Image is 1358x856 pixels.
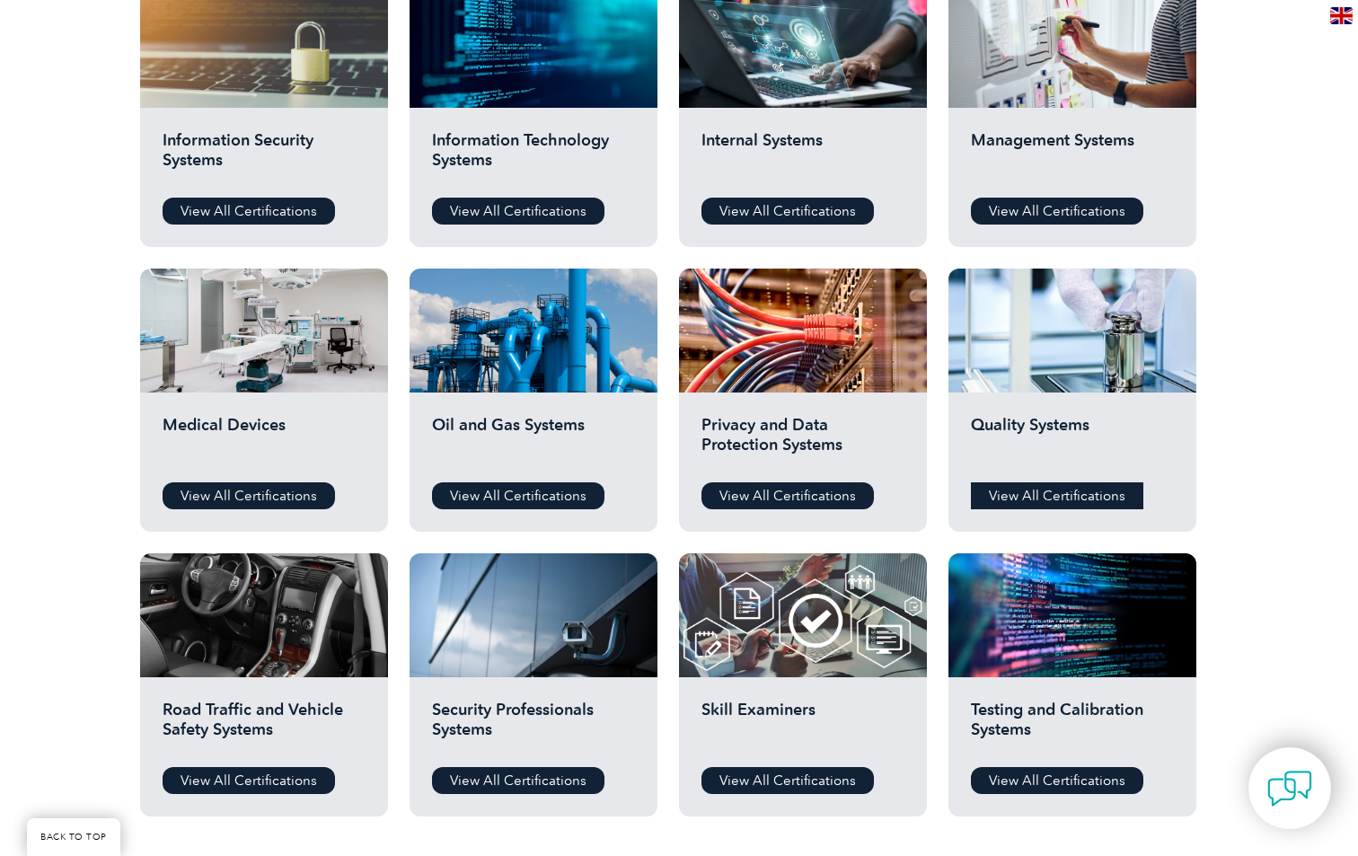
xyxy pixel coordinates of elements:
[432,482,604,509] a: View All Certifications
[432,767,604,794] a: View All Certifications
[971,415,1174,469] h2: Quality Systems
[971,767,1143,794] a: View All Certifications
[701,482,874,509] a: View All Certifications
[971,482,1143,509] a: View All Certifications
[432,198,604,225] a: View All Certifications
[163,130,366,184] h2: Information Security Systems
[701,767,874,794] a: View All Certifications
[701,130,904,184] h2: Internal Systems
[163,767,335,794] a: View All Certifications
[971,198,1143,225] a: View All Certifications
[163,415,366,469] h2: Medical Devices
[432,700,635,754] h2: Security Professionals Systems
[971,130,1174,184] h2: Management Systems
[701,198,874,225] a: View All Certifications
[1330,7,1353,24] img: en
[432,130,635,184] h2: Information Technology Systems
[27,818,120,856] a: BACK TO TOP
[432,415,635,469] h2: Oil and Gas Systems
[163,198,335,225] a: View All Certifications
[971,700,1174,754] h2: Testing and Calibration Systems
[1267,766,1312,811] img: contact-chat.png
[163,700,366,754] h2: Road Traffic and Vehicle Safety Systems
[701,700,904,754] h2: Skill Examiners
[163,482,335,509] a: View All Certifications
[701,415,904,469] h2: Privacy and Data Protection Systems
